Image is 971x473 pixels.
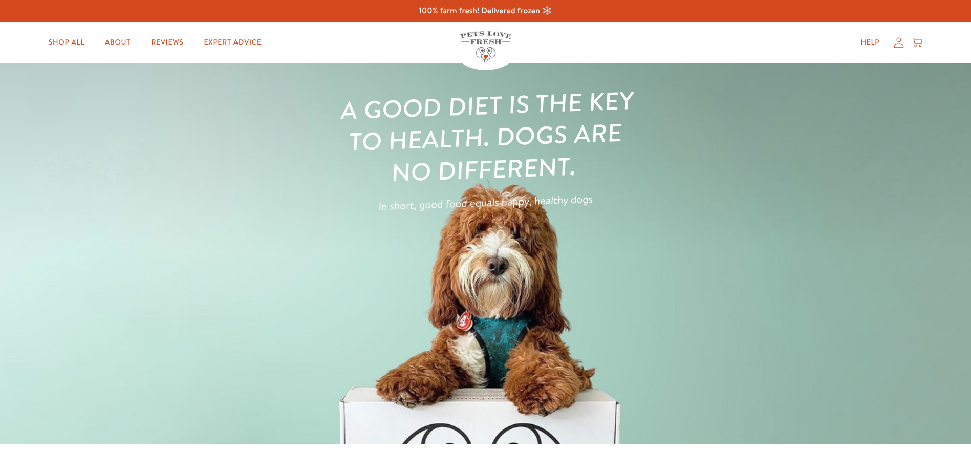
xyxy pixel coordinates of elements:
p: In short, good food equals happy, healthy dogs [338,188,634,217]
h1: A good diet is the key to health. Dogs are no different. [336,84,636,190]
a: Shop All [40,32,93,53]
a: Help [852,32,888,53]
a: Reviews [143,32,191,53]
a: Expert Advice [196,32,270,53]
img: Pets Love Fresh [460,31,511,62]
a: About [97,32,139,53]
